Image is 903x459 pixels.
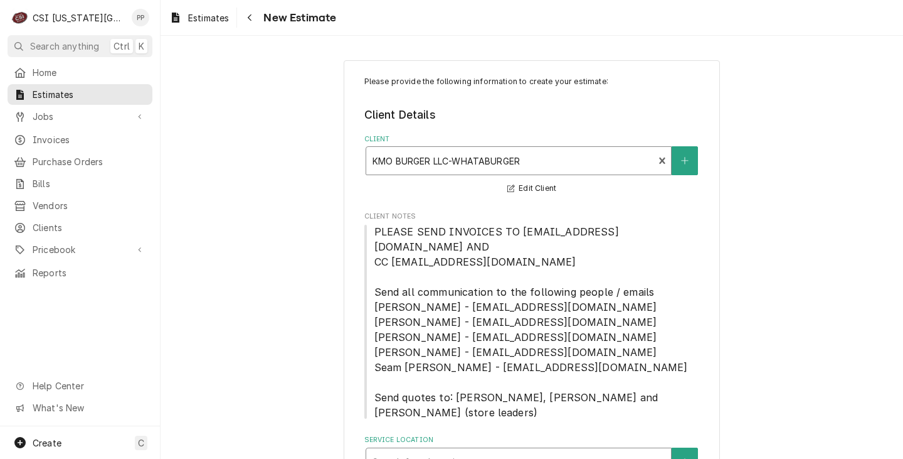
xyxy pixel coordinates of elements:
div: Philip Potter's Avatar [132,9,149,26]
span: Clients [33,221,146,234]
span: Estimates [188,11,229,24]
div: CSI Kansas City's Avatar [11,9,29,26]
span: Vendors [33,199,146,212]
span: Purchase Orders [33,155,146,168]
span: Invoices [33,133,146,146]
div: PP [132,9,149,26]
div: CSI [US_STATE][GEOGRAPHIC_DATA] [33,11,125,24]
button: Search anythingCtrlK [8,35,152,57]
span: K [139,40,144,53]
label: Client [364,134,700,144]
a: Bills [8,173,152,194]
span: Estimates [33,88,146,101]
a: Go to Help Center [8,375,152,396]
a: Go to Pricebook [8,239,152,260]
p: Please provide the following information to create your estimate: [364,76,700,87]
a: Vendors [8,195,152,216]
button: Edit Client [505,181,558,197]
a: Go to Jobs [8,106,152,127]
span: Jobs [33,110,127,123]
span: C [138,436,144,450]
span: What's New [33,401,145,414]
span: Home [33,66,146,79]
span: Ctrl [114,40,130,53]
a: Estimates [8,84,152,105]
button: Navigate back [240,8,260,28]
a: Reports [8,262,152,283]
label: Service Location [364,435,700,445]
svg: Create New Client [681,156,689,165]
div: Client [364,134,700,197]
div: C [11,9,29,26]
a: Estimates [164,8,234,28]
a: Purchase Orders [8,151,152,172]
div: Client Notes [364,212,700,419]
a: Invoices [8,129,152,150]
a: Home [8,62,152,83]
a: Go to What's New [8,397,152,418]
button: Create New Client [672,146,698,175]
span: Pricebook [33,243,127,256]
span: New Estimate [260,9,336,26]
span: Search anything [30,40,99,53]
span: Client Notes [364,224,700,420]
span: Create [33,438,61,448]
span: Reports [33,266,146,279]
a: Clients [8,217,152,238]
legend: Client Details [364,107,700,123]
span: Client Notes [364,212,700,222]
span: PLEASE SEND INVOICES TO [EMAIL_ADDRESS][DOMAIN_NAME] AND CC [EMAIL_ADDRESS][DOMAIN_NAME] Send all... [374,225,688,419]
span: Bills [33,177,146,190]
span: Help Center [33,379,145,392]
